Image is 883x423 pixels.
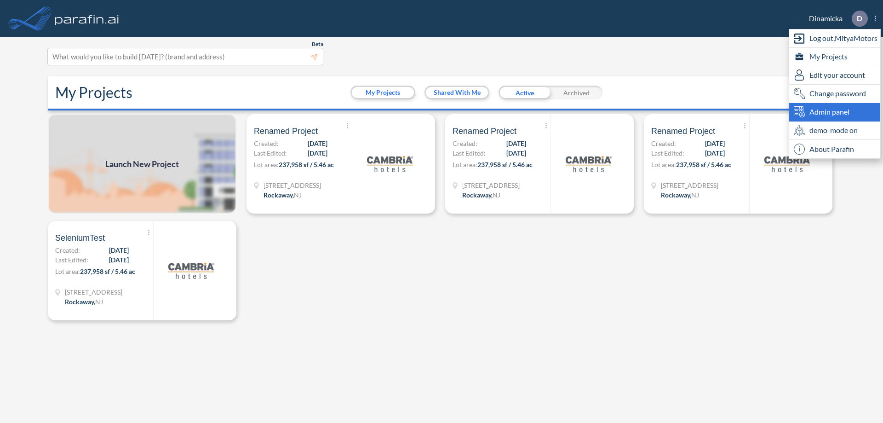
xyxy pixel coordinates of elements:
[264,180,321,190] span: 321 Mt Hope Ave
[453,126,516,137] span: Renamed Project
[651,161,676,168] span: Lot area:
[254,161,279,168] span: Lot area:
[506,148,526,158] span: [DATE]
[254,139,279,148] span: Created:
[462,191,493,199] span: Rockaway ,
[65,298,95,306] span: Rockaway ,
[493,191,500,199] span: NJ
[764,141,810,187] img: logo
[109,255,129,265] span: [DATE]
[661,190,699,200] div: Rockaway, NJ
[794,144,805,155] span: i
[95,298,103,306] span: NJ
[352,87,414,98] button: My Projects
[499,86,550,99] div: Active
[789,48,880,66] div: My Projects
[651,139,676,148] span: Created:
[789,85,880,103] div: Change password
[550,86,602,99] div: Archived
[55,232,105,243] span: SeleniumTest
[857,14,862,23] p: D
[254,148,287,158] span: Last Edited:
[294,191,302,199] span: NJ
[367,141,413,187] img: logo
[705,139,725,148] span: [DATE]
[254,126,318,137] span: Renamed Project
[109,245,129,255] span: [DATE]
[312,41,323,48] span: Beta
[453,148,486,158] span: Last Edited:
[65,297,103,307] div: Rockaway, NJ
[453,161,477,168] span: Lot area:
[809,144,854,155] span: About Parafin
[506,139,526,148] span: [DATE]
[426,87,488,98] button: Shared With Me
[462,180,520,190] span: 321 Mt Hope Ave
[789,140,880,158] div: About Parafin
[48,114,236,214] a: Launch New Project
[462,190,500,200] div: Rockaway, NJ
[279,161,334,168] span: 237,958 sf / 5.46 ac
[661,191,691,199] span: Rockaway ,
[264,191,294,199] span: Rockaway ,
[809,70,865,81] span: Edit your account
[55,255,88,265] span: Last Edited:
[264,190,302,200] div: Rockaway, NJ
[105,158,179,170] span: Launch New Project
[789,66,880,85] div: Edit user
[55,245,80,255] span: Created:
[789,29,880,48] div: Log out
[566,141,612,187] img: logo
[809,125,858,136] span: demo-mode on
[651,148,684,158] span: Last Edited:
[789,122,880,140] div: demo-mode on
[477,161,533,168] span: 237,958 sf / 5.46 ac
[53,9,121,28] img: logo
[691,191,699,199] span: NJ
[453,139,477,148] span: Created:
[705,148,725,158] span: [DATE]
[809,33,877,44] span: Log out, MityaMotors
[661,180,718,190] span: 321 Mt Hope Ave
[48,114,236,214] img: add
[809,106,849,117] span: Admin panel
[789,103,880,122] div: Admin panel
[308,148,327,158] span: [DATE]
[308,139,327,148] span: [DATE]
[168,248,214,294] img: logo
[795,11,876,27] div: Dinamicka
[65,287,122,297] span: 321 Mt Hope Ave
[809,88,866,99] span: Change password
[55,84,132,101] h2: My Projects
[809,51,848,62] span: My Projects
[651,126,715,137] span: Renamed Project
[676,161,731,168] span: 237,958 sf / 5.46 ac
[80,267,135,275] span: 237,958 sf / 5.46 ac
[55,267,80,275] span: Lot area:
